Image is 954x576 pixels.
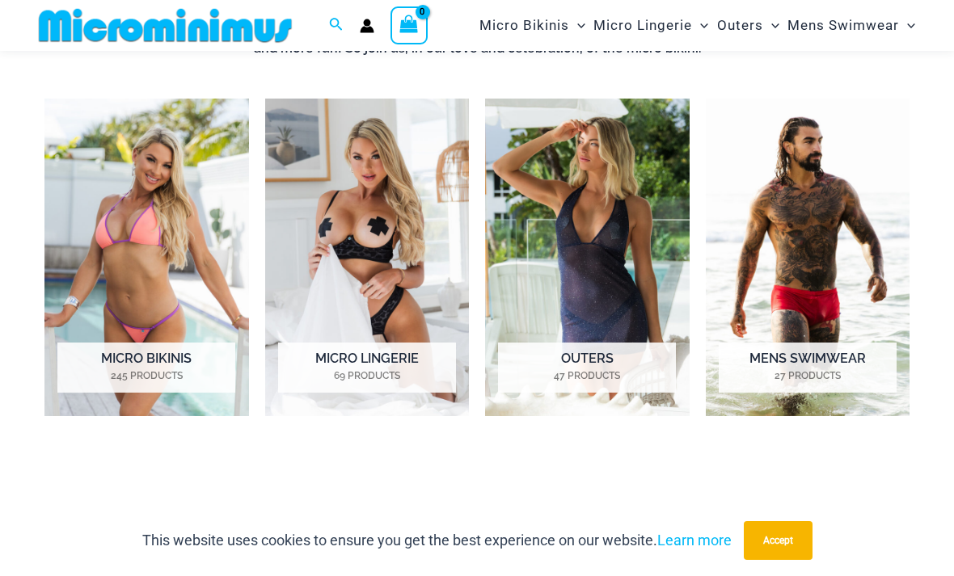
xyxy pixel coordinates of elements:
span: Menu Toggle [899,5,915,46]
span: Micro Lingerie [593,5,692,46]
nav: Site Navigation [473,2,922,48]
h2: Micro Bikinis [57,343,235,393]
img: Micro Bikinis [44,99,249,416]
mark: 47 Products [498,368,676,383]
a: Learn more [657,532,732,549]
button: Accept [744,521,813,560]
img: Mens Swimwear [706,99,910,416]
a: View Shopping Cart, empty [390,6,428,44]
img: MM SHOP LOGO FLAT [32,7,298,44]
a: Mens SwimwearMenu ToggleMenu Toggle [783,5,919,46]
img: Micro Lingerie [265,99,470,416]
a: Micro LingerieMenu ToggleMenu Toggle [589,5,712,46]
a: Account icon link [360,19,374,33]
h2: Micro Lingerie [278,343,456,393]
mark: 245 Products [57,368,235,383]
span: Menu Toggle [763,5,779,46]
h2: Outers [498,343,676,393]
img: Outers [485,99,690,416]
mark: 69 Products [278,368,456,383]
a: Visit product category Mens Swimwear [706,99,910,416]
p: This website uses cookies to ensure you get the best experience on our website. [142,528,732,553]
span: Menu Toggle [692,5,708,46]
a: Micro BikinisMenu ToggleMenu Toggle [475,5,589,46]
h2: Mens Swimwear [719,343,897,393]
a: Visit product category Micro Lingerie [265,99,470,416]
span: Outers [717,5,763,46]
mark: 27 Products [719,368,897,383]
a: OutersMenu ToggleMenu Toggle [713,5,783,46]
span: Menu Toggle [569,5,585,46]
a: Visit product category Outers [485,99,690,416]
a: Search icon link [329,15,344,36]
span: Mens Swimwear [787,5,899,46]
a: Visit product category Micro Bikinis [44,99,249,416]
span: Micro Bikinis [479,5,569,46]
